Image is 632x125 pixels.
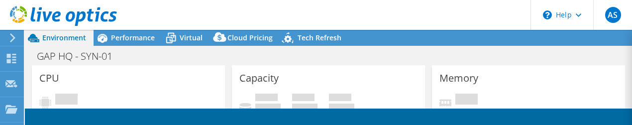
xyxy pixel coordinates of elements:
span: Environment [42,33,86,42]
span: Total [329,94,351,104]
h3: Memory [439,73,478,84]
span: Pending [455,94,478,107]
h1: GAP HQ - SYN-01 [32,51,128,62]
span: Cloud Pricing [227,33,273,42]
span: Performance [111,33,155,42]
span: AS [605,7,621,23]
h3: CPU [39,73,59,84]
span: Tech Refresh [298,33,341,42]
span: Pending [55,94,78,107]
h4: 0 GiB [329,104,354,115]
span: Virtual [180,33,203,42]
h4: 0 GiB [292,104,317,115]
span: Used [255,94,278,104]
h3: Capacity [239,73,279,84]
svg: \n [543,10,552,19]
span: Free [292,94,315,104]
h4: 0 GiB [255,104,281,115]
